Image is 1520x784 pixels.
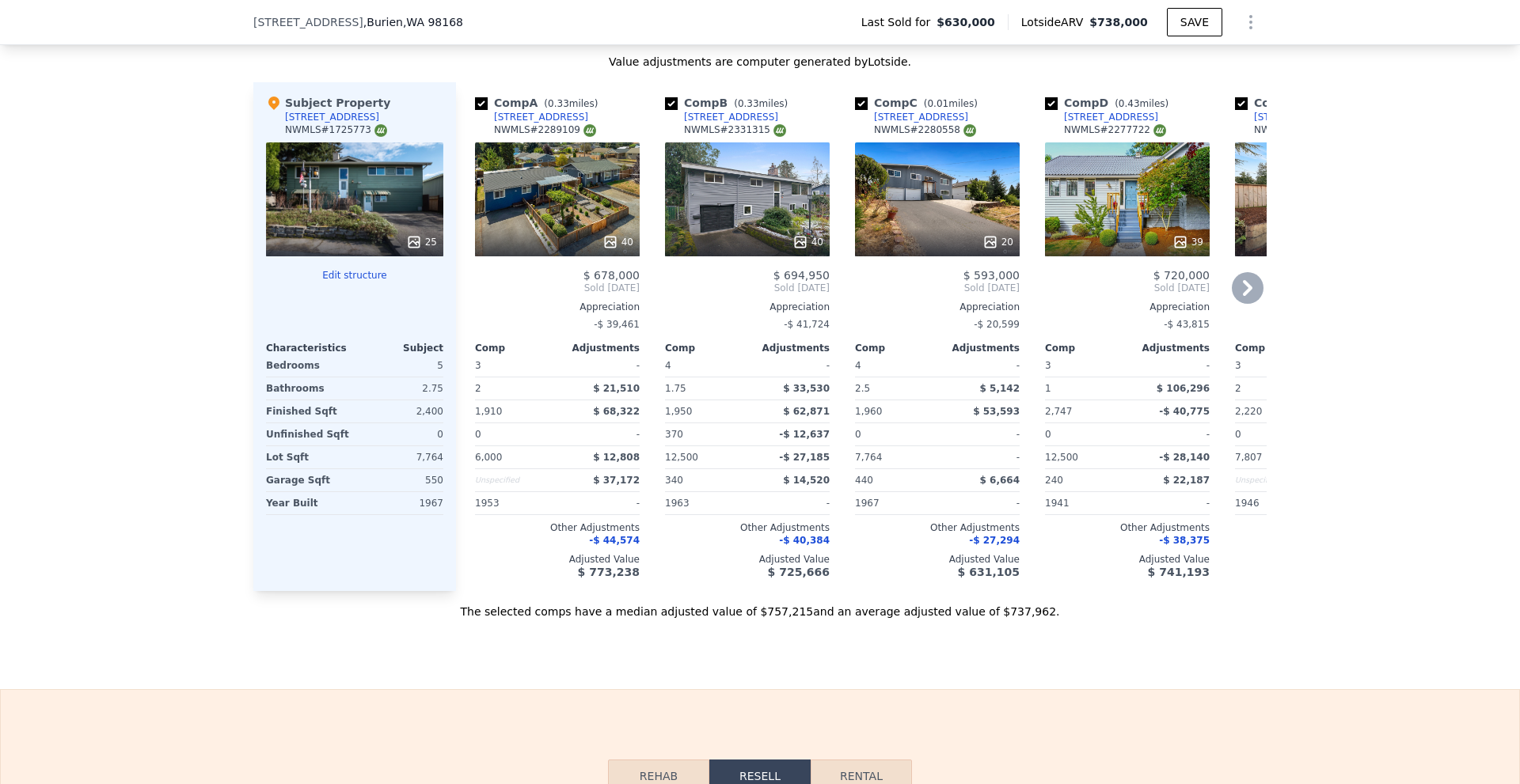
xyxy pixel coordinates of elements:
[665,406,692,417] span: 1,950
[937,342,1020,354] div: Adjustments
[266,342,355,354] div: Characteristics
[963,124,976,137] img: NWMLS Logo
[475,553,640,566] div: Adjusted Value
[253,14,363,30] span: [STREET_ADDRESS]
[874,111,968,123] div: [STREET_ADDRESS]
[665,553,830,566] div: Adjusted Value
[1235,6,1267,38] button: Show Options
[937,14,995,30] span: $630,000
[560,354,640,377] div: -
[475,492,554,514] div: 1953
[665,111,778,123] a: [STREET_ADDRESS]
[1045,492,1124,514] div: 1941
[266,400,351,422] div: Finished Sqft
[1021,14,1089,30] span: Lotside ARV
[855,111,968,123] a: [STREET_ADDRESS]
[940,492,1020,514] div: -
[1089,16,1148,28] span: $738,000
[1235,429,1241,440] span: 0
[665,521,830,534] div: Other Adjustments
[1164,319,1210,330] span: -$ 43,815
[1235,521,1400,534] div: Other Adjustments
[665,492,744,514] div: 1963
[266,269,443,282] button: Edit structure
[1045,406,1072,417] span: 2,747
[1235,111,1348,123] a: [STREET_ADDRESS]
[363,14,463,30] span: , Burien
[602,234,633,250] div: 40
[773,124,786,137] img: NWMLS Logo
[1119,98,1140,109] span: 0.43
[593,475,640,486] span: $ 37,172
[358,400,443,422] div: 2,400
[792,234,823,250] div: 40
[253,54,1267,70] div: Value adjustments are computer generated by Lotside .
[779,535,830,546] span: -$ 40,384
[1235,377,1314,400] div: 2
[1254,123,1356,137] div: NWMLS # 2317143
[958,566,1020,578] span: $ 631,105
[560,423,640,445] div: -
[747,342,830,354] div: Adjustments
[1153,269,1210,282] span: $ 720,000
[665,360,671,371] span: 4
[1163,475,1210,486] span: $ 22,187
[855,377,934,400] div: 2.5
[475,111,588,123] a: [STREET_ADDRESS]
[583,269,640,282] span: $ 678,000
[355,342,443,354] div: Subject
[980,475,1020,486] span: $ 6,664
[1157,383,1210,394] span: $ 106,296
[1045,521,1210,534] div: Other Adjustments
[665,342,747,354] div: Comp
[1159,406,1210,417] span: -$ 40,775
[918,98,984,109] span: ( miles)
[1045,95,1175,111] div: Comp D
[494,111,588,123] div: [STREET_ADDRESS]
[1045,429,1051,440] span: 0
[855,95,984,111] div: Comp C
[475,95,604,111] div: Comp A
[285,111,379,123] div: [STREET_ADDRESS]
[773,269,830,282] span: $ 694,950
[1108,98,1175,109] span: ( miles)
[855,360,861,371] span: 4
[1045,452,1078,463] span: 12,500
[578,566,640,578] span: $ 773,238
[874,123,976,137] div: NWMLS # 2280558
[266,423,351,445] div: Unfinished Sqft
[855,553,1020,566] div: Adjusted Value
[1045,111,1158,123] a: [STREET_ADDRESS]
[253,591,1267,619] div: The selected comps have a median adjusted value of $757,215 and an average adjusted value of $737...
[1235,452,1262,463] span: 7,807
[738,98,759,109] span: 0.33
[665,282,830,294] span: Sold [DATE]
[475,342,557,354] div: Comp
[1045,553,1210,566] div: Adjusted Value
[927,98,948,109] span: 0.01
[855,301,1020,313] div: Appreciation
[940,354,1020,377] div: -
[665,377,744,400] div: 1.75
[728,98,794,109] span: ( miles)
[982,234,1013,250] div: 20
[266,377,351,400] div: Bathrooms
[1235,406,1262,417] span: 2,220
[1159,535,1210,546] span: -$ 38,375
[475,360,481,371] span: 3
[1045,360,1051,371] span: 3
[684,111,778,123] div: [STREET_ADDRESS]
[266,354,351,377] div: Bedrooms
[980,383,1020,394] span: $ 5,142
[1235,95,1363,111] div: Comp E
[665,95,794,111] div: Comp B
[593,406,640,417] span: $ 68,322
[594,319,640,330] span: -$ 39,461
[855,342,937,354] div: Comp
[285,123,387,137] div: NWMLS # 1725773
[861,14,937,30] span: Last Sold for
[855,282,1020,294] span: Sold [DATE]
[784,319,830,330] span: -$ 41,724
[1148,566,1210,578] span: $ 741,193
[1254,111,1348,123] div: [STREET_ADDRESS]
